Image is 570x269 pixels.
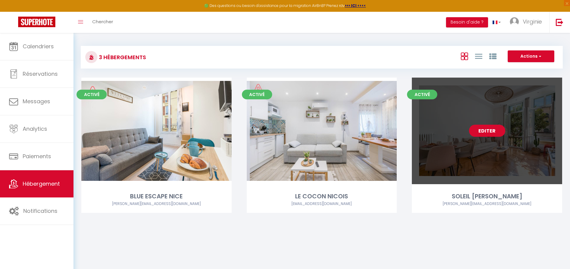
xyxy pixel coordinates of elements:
div: Airbnb [247,201,397,207]
span: Activé [242,90,272,99]
div: Airbnb [412,201,562,207]
img: ... [510,17,519,26]
span: Messages [23,98,50,105]
img: logout [556,18,563,26]
a: Vue en Liste [475,51,482,61]
button: Actions [508,50,554,62]
span: Hébergement [23,180,60,187]
div: SOLEIL [PERSON_NAME] [412,192,562,201]
a: ... Virginie [505,12,549,33]
span: Activé [407,90,437,99]
a: >>> ICI <<<< [345,3,366,8]
span: Virginie [523,18,542,25]
button: Besoin d'aide ? [446,17,488,27]
a: Vue par Groupe [489,51,497,61]
span: Analytics [23,125,47,133]
span: Chercher [92,18,113,25]
div: BLUE ESCAPE NICE [81,192,232,201]
div: LE COCON NICOIS [247,192,397,201]
h3: 3 Hébergements [97,50,146,64]
span: Réservations [23,70,58,78]
span: Activé [77,90,107,99]
div: Airbnb [81,201,232,207]
span: Notifications [23,207,57,215]
img: Super Booking [18,17,55,27]
a: Vue en Box [461,51,468,61]
a: Chercher [88,12,118,33]
a: Editer [469,125,505,137]
span: Calendriers [23,43,54,50]
span: Paiements [23,152,51,160]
